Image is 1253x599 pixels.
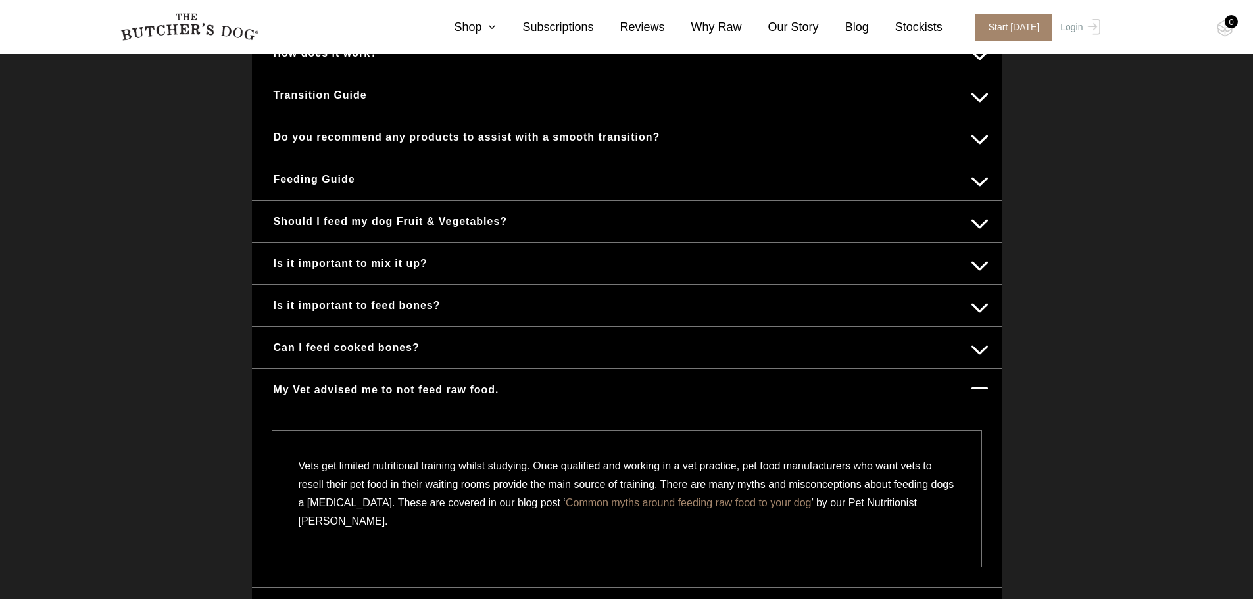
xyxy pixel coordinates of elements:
a: Reviews [594,18,665,36]
a: Why Raw [665,18,742,36]
a: Stockists [869,18,943,36]
span: Start [DATE] [975,14,1053,41]
a: Blog [819,18,869,36]
button: Should I feed my dog Fruit & Vegetables? [265,208,989,234]
button: My Vet advised me to not feed raw food. [265,377,989,402]
button: Transition Guide [265,82,989,108]
button: Is it important to feed bones? [265,293,989,318]
button: Feeding Guide [265,166,989,192]
a: Login [1057,14,1100,41]
a: Shop [428,18,496,36]
a: Subscriptions [496,18,593,36]
div: 0 [1225,15,1238,28]
button: Is it important to mix it up? [265,251,989,276]
a: Start [DATE] [962,14,1058,41]
a: Our Story [742,18,819,36]
button: Can I feed cooked bones? [265,335,989,360]
a: Common myths around feeding raw food to your dog [566,497,812,508]
p: Vets get limited nutritional training whilst studying. Once qualified and working in a vet practi... [299,457,955,540]
img: TBD_Cart-Empty.png [1217,20,1233,37]
button: Do you recommend any products to assist with a smooth transition? [265,124,989,150]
